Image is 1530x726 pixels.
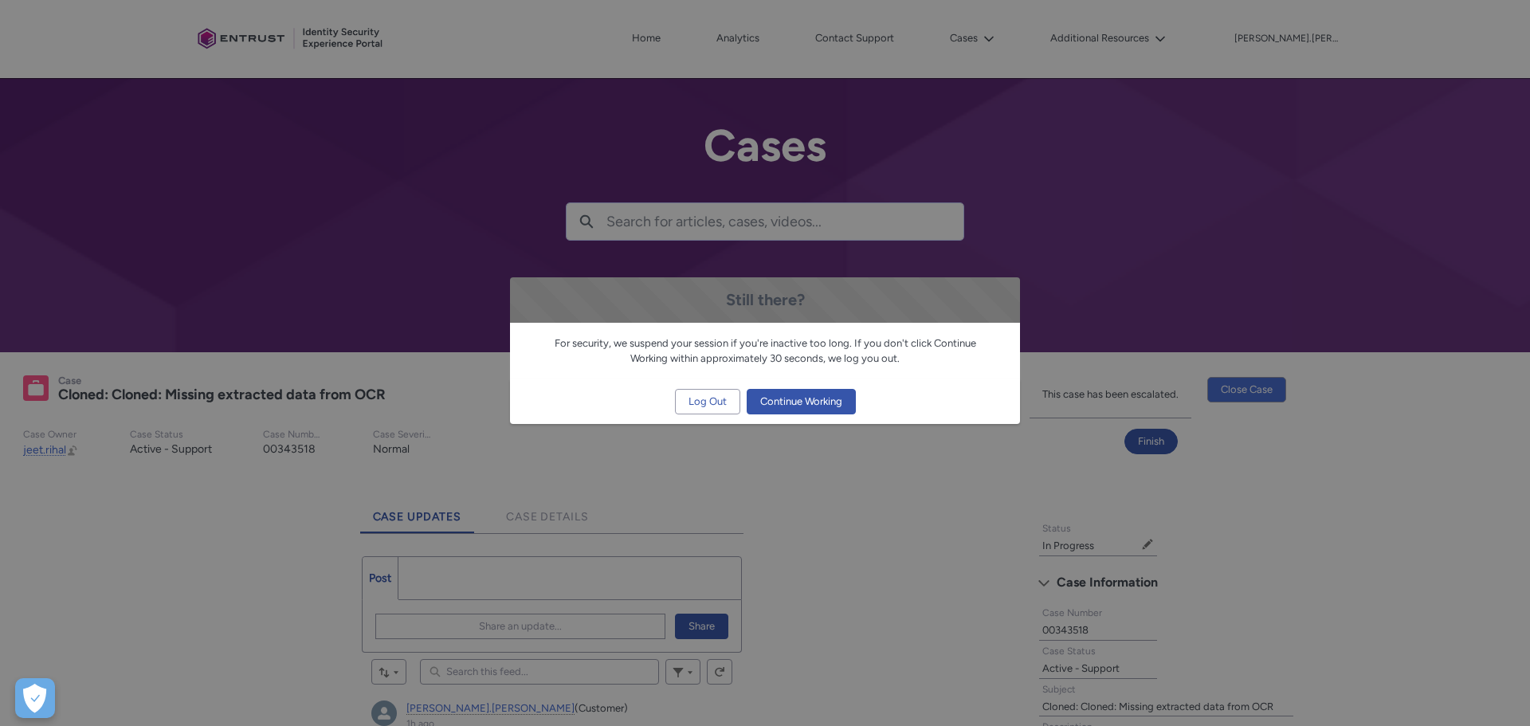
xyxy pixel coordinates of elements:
button: Log Out [675,389,740,414]
div: Cookie Preferences [15,678,55,718]
span: Still there? [726,290,805,309]
button: Continue Working [747,389,856,414]
span: Continue Working [760,390,842,414]
button: Open Preferences [15,678,55,718]
span: Log Out [688,390,727,414]
span: For security, we suspend your session if you're inactive too long. If you don't click Continue Wo... [555,337,976,365]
